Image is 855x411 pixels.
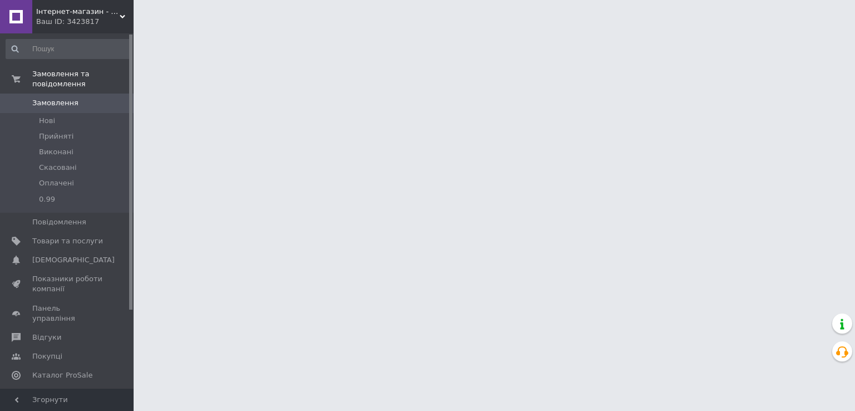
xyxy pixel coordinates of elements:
span: Скасовані [39,163,77,173]
span: Повідомлення [32,217,86,227]
span: Прийняті [39,131,73,141]
span: Показники роботи компанії [32,274,103,294]
span: Каталог ProSale [32,370,92,380]
span: Покупці [32,351,62,361]
span: Виконані [39,147,73,157]
span: Замовлення та повідомлення [32,69,134,89]
span: Оплачені [39,178,74,188]
span: [DEMOGRAPHIC_DATA] [32,255,115,265]
span: Товари та послуги [32,236,103,246]
span: Iнтернет-магазин - Всі до саду! [36,7,120,17]
span: 0.99 [39,194,55,204]
div: Ваш ID: 3423817 [36,17,134,27]
span: Нові [39,116,55,126]
span: Замовлення [32,98,78,108]
input: Пошук [6,39,131,59]
span: Відгуки [32,332,61,342]
span: Панель управління [32,304,103,324]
